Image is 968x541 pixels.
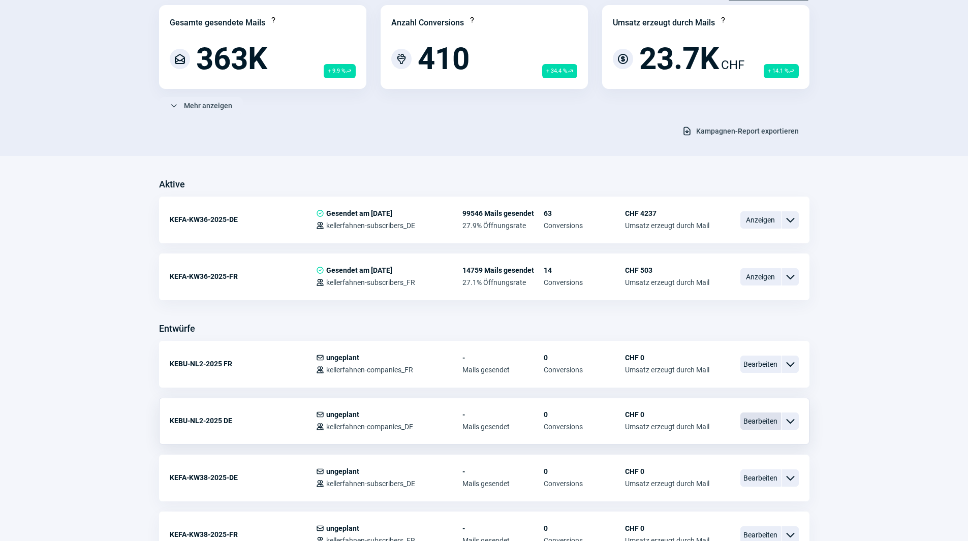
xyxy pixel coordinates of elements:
[159,321,195,337] h3: Entwürfe
[196,44,267,74] span: 363K
[326,221,415,230] span: kellerfahnen-subscribers_DE
[740,356,781,373] span: Bearbeiten
[326,354,359,362] span: ungeplant
[159,176,185,193] h3: Aktive
[462,423,544,431] span: Mails gesendet
[462,366,544,374] span: Mails gesendet
[462,278,544,287] span: 27.1% Öffnungsrate
[326,410,359,419] span: ungeplant
[462,410,544,419] span: -
[326,423,413,431] span: kellerfahnen-companies_DE
[326,209,392,217] span: Gesendet am [DATE]
[324,64,356,78] span: + 9.9 %
[625,209,709,217] span: CHF 4237
[462,209,544,217] span: 99546 Mails gesendet
[159,97,243,114] button: Mehr anzeigen
[170,354,316,374] div: KEBU-NL2-2025 FR
[391,17,464,29] div: Anzahl Conversions
[625,524,709,532] span: CHF 0
[625,266,709,274] span: CHF 503
[721,56,744,74] span: CHF
[625,410,709,419] span: CHF 0
[625,366,709,374] span: Umsatz erzeugt durch Mail
[462,221,544,230] span: 27.9% Öffnungsrate
[462,354,544,362] span: -
[462,266,544,274] span: 14759 Mails gesendet
[625,354,709,362] span: CHF 0
[170,209,316,230] div: KEFA-KW36-2025-DE
[170,467,316,488] div: KEFA-KW38-2025-DE
[462,480,544,488] span: Mails gesendet
[740,469,781,487] span: Bearbeiten
[326,467,359,475] span: ungeplant
[326,278,415,287] span: kellerfahnen-subscribers_FR
[625,480,709,488] span: Umsatz erzeugt durch Mail
[544,423,625,431] span: Conversions
[544,209,625,217] span: 63
[326,266,392,274] span: Gesendet am [DATE]
[170,266,316,287] div: KEFA-KW36-2025-FR
[740,412,781,430] span: Bearbeiten
[764,64,799,78] span: + 14.1 %
[544,221,625,230] span: Conversions
[544,480,625,488] span: Conversions
[542,64,577,78] span: + 34.4 %
[326,524,359,532] span: ungeplant
[625,423,709,431] span: Umsatz erzeugt durch Mail
[544,524,625,532] span: 0
[696,123,799,139] span: Kampagnen-Report exportieren
[613,17,715,29] div: Umsatz erzeugt durch Mails
[462,524,544,532] span: -
[740,211,781,229] span: Anzeigen
[418,44,470,74] span: 410
[544,266,625,274] span: 14
[740,268,781,285] span: Anzeigen
[625,221,709,230] span: Umsatz erzeugt durch Mail
[326,366,413,374] span: kellerfahnen-companies_FR
[544,410,625,419] span: 0
[170,410,316,431] div: KEBU-NL2-2025 DE
[639,44,719,74] span: 23.7K
[625,467,709,475] span: CHF 0
[671,122,809,140] button: Kampagnen-Report exportieren
[544,366,625,374] span: Conversions
[170,17,265,29] div: Gesamte gesendete Mails
[544,354,625,362] span: 0
[184,98,232,114] span: Mehr anzeigen
[544,467,625,475] span: 0
[625,278,709,287] span: Umsatz erzeugt durch Mail
[544,278,625,287] span: Conversions
[462,467,544,475] span: -
[326,480,415,488] span: kellerfahnen-subscribers_DE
